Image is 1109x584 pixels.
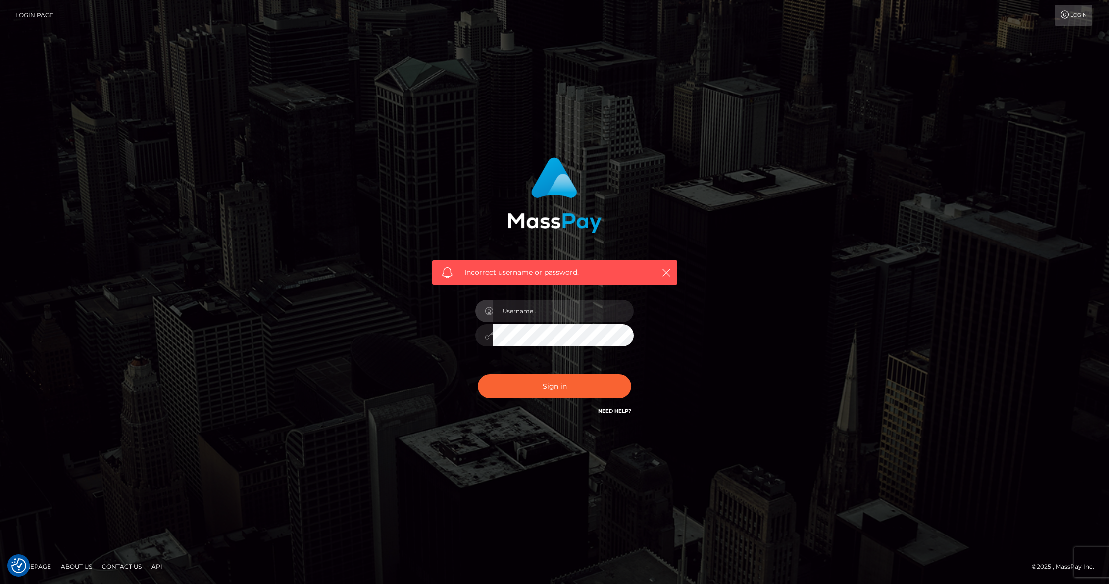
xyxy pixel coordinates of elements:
span: Incorrect username or password. [464,267,645,278]
input: Username... [493,300,634,322]
a: About Us [57,559,96,574]
a: Need Help? [598,408,631,414]
img: Revisit consent button [11,558,26,573]
img: MassPay Login [507,157,602,233]
div: © 2025 , MassPay Inc. [1032,561,1102,572]
button: Sign in [478,374,631,398]
a: Homepage [11,559,55,574]
a: API [148,559,166,574]
a: Login Page [15,5,53,26]
button: Consent Preferences [11,558,26,573]
a: Login [1055,5,1092,26]
a: Contact Us [98,559,146,574]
